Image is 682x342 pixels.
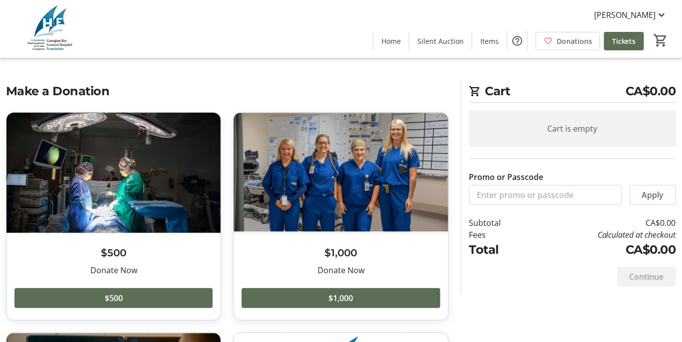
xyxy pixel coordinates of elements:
[6,82,449,100] h2: Make a Donation
[594,9,656,21] span: [PERSON_NAME]
[604,32,644,50] a: Tickets
[6,113,221,233] img: $500
[507,31,527,51] button: Help
[469,111,676,147] div: Cart is empty
[409,32,472,50] a: Silent Auction
[626,82,676,100] span: CA$0.00
[536,32,600,50] a: Donations
[234,113,448,233] img: $1,000
[472,32,507,50] a: Items
[469,229,529,241] td: Fees
[14,245,213,260] h3: $500
[381,36,401,46] span: Home
[469,171,544,183] label: Promo or Passcode
[557,36,592,46] span: Donations
[630,185,676,205] button: Apply
[529,241,676,259] td: CA$0.00
[14,264,213,276] div: Donate Now
[105,292,123,304] span: $500
[469,217,529,229] td: Subtotal
[480,36,499,46] span: Items
[417,36,464,46] span: Silent Auction
[642,189,664,201] span: Apply
[469,82,676,103] h2: Cart
[242,264,440,276] div: Donate Now
[329,292,353,304] span: $1,000
[6,4,95,54] img: Georgian Bay General Hospital Foundation's Logo
[612,36,636,46] span: Tickets
[242,288,440,308] button: $1,000
[469,241,529,259] td: Total
[652,31,670,49] button: Cart
[469,185,622,205] input: Enter promo or passcode
[586,7,676,23] button: [PERSON_NAME]
[529,217,676,229] td: CA$0.00
[529,229,676,241] td: Calculated at checkout
[242,245,440,260] h3: $1,000
[373,32,409,50] a: Home
[14,288,213,308] button: $500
